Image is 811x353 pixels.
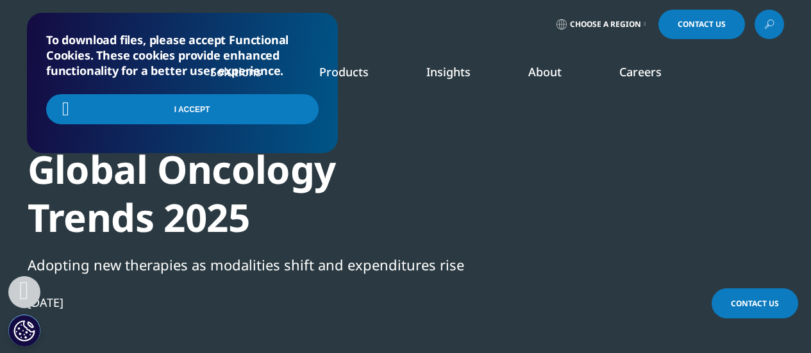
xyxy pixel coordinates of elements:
[210,64,262,79] a: Solutions
[319,64,369,79] a: Products
[8,315,40,347] button: Cookies Settings
[619,64,662,79] a: Careers
[712,288,798,318] a: Contact Us
[135,45,784,105] nav: Primary
[28,254,467,275] div: Adopting new therapies as modalities shift and expenditures rise
[528,64,562,79] a: About
[28,295,467,310] div: [DATE]
[658,10,745,39] a: Contact Us
[570,19,641,29] span: Choose a Region
[46,94,319,124] input: I Accept
[678,21,726,28] span: Contact Us
[28,145,467,242] div: Global Oncology Trends 2025
[426,64,471,79] a: Insights
[731,298,779,309] span: Contact Us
